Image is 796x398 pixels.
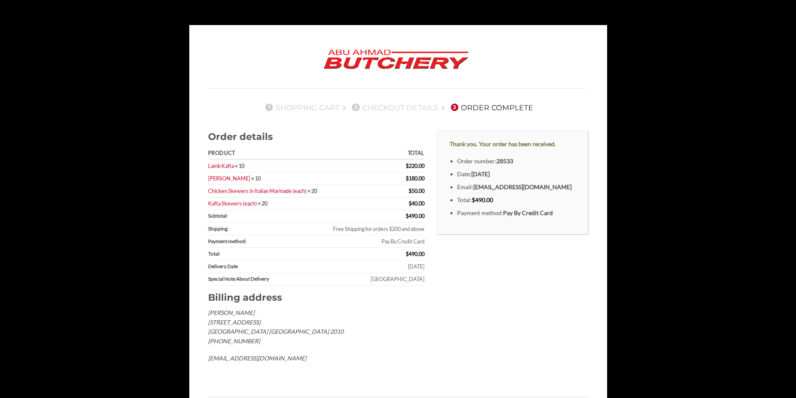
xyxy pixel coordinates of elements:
nav: Checkout steps [208,96,588,118]
a: Lamb Kafta [208,162,234,169]
a: Chicken Skewers in Italian Marinade (each) [208,188,307,194]
h2: Billing address [208,292,425,304]
bdi: 490.00 [472,196,493,203]
th: Payment method: [208,235,326,248]
th: Shipping: [208,223,326,235]
span: $ [406,251,409,257]
th: Subtotal: [208,210,326,223]
strong: [EMAIL_ADDRESS][DOMAIN_NAME] [473,183,572,190]
span: $ [409,200,412,207]
span: $ [406,175,409,182]
li: Order number: [457,157,575,166]
strong: × 20 [308,188,317,194]
li: Payment method: [457,208,575,218]
a: 2Checkout details [349,103,438,112]
strong: 28533 [496,157,513,165]
a: 1Shopping Cart [263,103,339,112]
p: [PHONE_NUMBER] [208,337,425,346]
span: 490.00 [406,213,425,219]
th: Product [208,148,326,160]
strong: × 20 [258,200,267,207]
strong: Thank you. Your order has been received. [450,140,556,147]
p: [EMAIL_ADDRESS][DOMAIN_NAME] [208,354,425,363]
strong: × 10 [251,175,261,182]
strong: × 10 [235,162,244,169]
bdi: 220.00 [406,162,425,169]
span: $ [406,213,409,219]
li: Email: [457,183,575,192]
th: Total [326,148,425,160]
img: Abu Ahmad Butchery [317,44,476,76]
a: Kafta Skewers (each) [208,200,257,207]
td: Free Shipping for orders $200 and above [326,223,425,235]
bdi: 40.00 [409,200,425,207]
li: Date: [457,170,575,179]
li: Total: [457,195,575,205]
th: Delivery Date [208,261,326,273]
address: [PERSON_NAME] [STREET_ADDRESS] [GEOGRAPHIC_DATA] [GEOGRAPHIC_DATA] 2010 [208,308,425,363]
strong: [DATE] [471,170,490,177]
th: Total: [208,248,326,260]
span: 2 [352,104,359,111]
td: [GEOGRAPHIC_DATA] [326,273,425,286]
span: 490.00 [406,251,425,257]
span: $ [406,162,409,169]
h2: Order details [208,131,425,143]
bdi: 180.00 [406,175,425,182]
span: 1 [265,104,273,111]
span: $ [472,196,475,203]
a: [PERSON_NAME] [208,175,250,182]
bdi: 50.00 [409,188,425,194]
strong: Pay By Credit Card [503,209,553,216]
span: $ [409,188,412,194]
th: Special Note About Delivery [208,273,326,286]
td: Pay By Credit Card [326,235,425,248]
td: [DATE] [326,261,425,273]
